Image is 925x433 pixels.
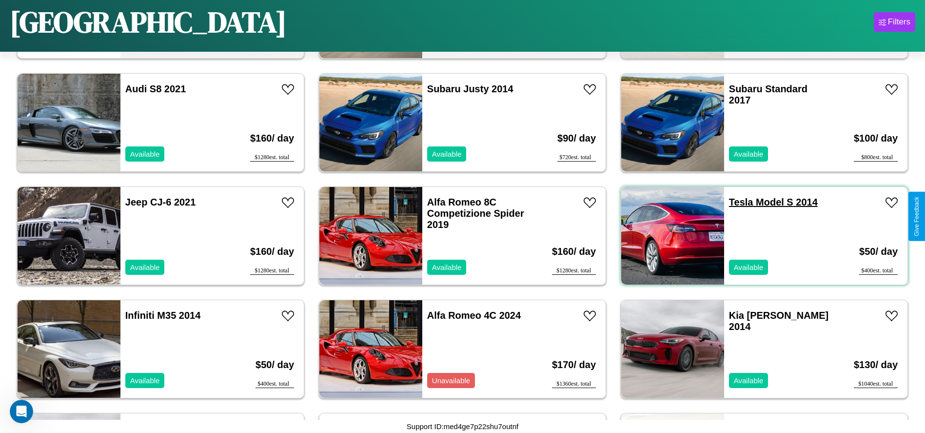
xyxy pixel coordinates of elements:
p: Available [432,261,462,274]
p: Available [130,261,160,274]
h3: $ 160 / day [552,236,596,267]
p: Available [432,147,462,161]
div: Give Feedback [913,197,920,236]
a: Subaru Standard 2017 [729,83,807,105]
a: Alfa Romeo 4C 2024 [427,310,521,321]
a: Subaru Justy 2014 [427,83,513,94]
div: $ 1280 est. total [250,267,294,275]
p: Support ID: med4ge7p22shu7outnf [407,420,518,433]
div: $ 1040 est. total [854,380,898,388]
p: Available [734,374,764,387]
h1: [GEOGRAPHIC_DATA] [10,2,287,42]
p: Available [734,261,764,274]
h3: $ 50 / day [859,236,898,267]
p: Available [130,374,160,387]
a: Kia [PERSON_NAME] 2014 [729,310,828,332]
a: Infiniti M35 2014 [125,310,201,321]
h3: $ 50 / day [256,350,294,380]
p: Available [734,147,764,161]
div: $ 1360 est. total [552,380,596,388]
a: Audi S8 2021 [125,83,186,94]
a: Jeep CJ-6 2021 [125,197,196,207]
h3: $ 160 / day [250,236,294,267]
div: $ 400 est. total [256,380,294,388]
button: Filters [874,12,915,32]
h3: $ 100 / day [854,123,898,154]
div: $ 1280 est. total [250,154,294,162]
div: Filters [888,17,910,27]
iframe: Intercom live chat [10,400,33,423]
a: Tesla Model S 2014 [729,197,818,207]
h3: $ 130 / day [854,350,898,380]
h3: $ 160 / day [250,123,294,154]
div: $ 400 est. total [859,267,898,275]
div: $ 1280 est. total [552,267,596,275]
div: $ 720 est. total [557,154,596,162]
p: Unavailable [432,374,470,387]
a: Alfa Romeo 8C Competizione Spider 2019 [427,197,524,230]
h3: $ 90 / day [557,123,596,154]
h3: $ 170 / day [552,350,596,380]
p: Available [130,147,160,161]
div: $ 800 est. total [854,154,898,162]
